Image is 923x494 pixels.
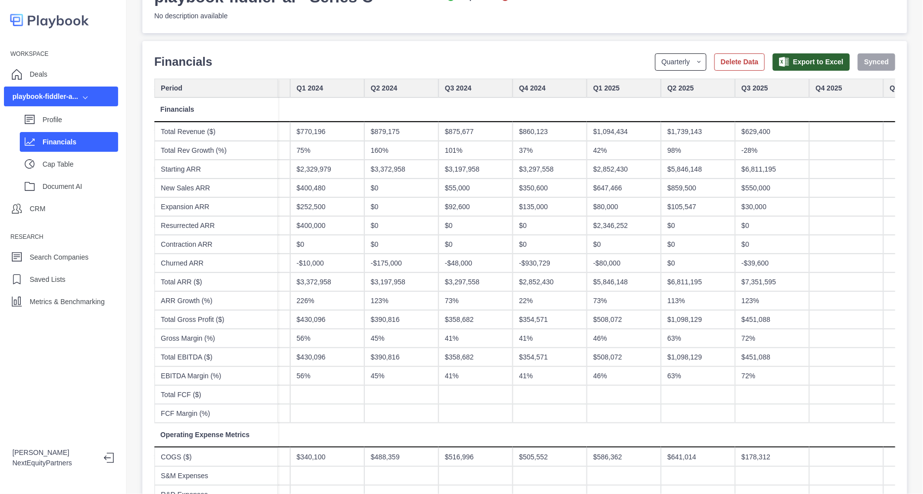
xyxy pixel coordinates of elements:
p: [PERSON_NAME] [12,448,96,458]
div: Period [154,79,278,97]
div: $0 [364,216,439,235]
div: Total EBITDA ($) [154,348,278,366]
div: $0 [439,235,513,254]
div: Total Gross Profit ($) [154,310,278,329]
div: 113% [661,291,735,310]
div: $0 [439,216,513,235]
p: NextEquityPartners [12,458,96,468]
div: 41% [439,366,513,385]
div: $55,000 [439,179,513,197]
div: -$39,600 [735,254,809,272]
div: $1,094,434 [587,122,661,141]
div: Q3 2024 [439,79,513,97]
div: EBITDA Margin (%) [154,366,278,385]
div: $3,372,958 [290,272,364,291]
div: $1,098,129 [661,310,735,329]
div: -$175,000 [364,254,439,272]
div: $3,197,958 [364,272,439,291]
div: $80,000 [587,197,661,216]
div: $0 [513,235,587,254]
div: Operating Expense Metrics [154,423,278,448]
div: $3,297,558 [439,272,513,291]
div: 226% [290,291,364,310]
div: $430,096 [290,348,364,366]
div: Q4 2025 [809,79,883,97]
div: $6,811,195 [661,272,735,291]
div: $2,852,430 [513,272,587,291]
div: Expansion ARR [154,197,278,216]
div: $0 [735,235,809,254]
div: $2,329,979 [290,160,364,179]
div: Financials [154,97,278,122]
button: Export to Excel [773,53,850,71]
div: $30,000 [735,197,809,216]
div: $430,096 [290,310,364,329]
p: No description available [154,11,509,21]
div: $0 [661,216,735,235]
p: Financials [154,53,212,71]
div: Q2 2024 [364,79,439,97]
div: -$48,000 [439,254,513,272]
div: Q3 2025 [735,79,809,97]
div: $0 [364,235,439,254]
div: $505,552 [513,448,587,466]
div: $516,996 [439,448,513,466]
div: $1,098,129 [661,348,735,366]
div: 46% [587,366,661,385]
img: logo-colored [10,10,89,30]
div: Starting ARR [154,160,278,179]
div: $3,372,958 [364,160,439,179]
div: 37% [513,141,587,160]
div: $451,088 [735,310,809,329]
div: 123% [364,291,439,310]
p: Profile [43,115,118,125]
p: Search Companies [30,252,88,263]
div: $390,816 [364,310,439,329]
div: -$80,000 [587,254,661,272]
div: $390,816 [364,348,439,366]
div: 45% [364,329,439,348]
div: 101% [439,141,513,160]
div: $0 [290,235,364,254]
div: $2,852,430 [587,160,661,179]
div: $875,677 [439,122,513,141]
div: Gross Margin (%) [154,329,278,348]
p: Financials [43,137,118,147]
div: Churned ARR [154,254,278,272]
div: Total Rev Growth (%) [154,141,278,160]
div: $3,197,958 [439,160,513,179]
div: $135,000 [513,197,587,216]
div: $358,682 [439,348,513,366]
div: $508,072 [587,348,661,366]
div: COGS ($) [154,448,278,466]
div: $6,811,195 [735,160,809,179]
div: $859,500 [661,179,735,197]
div: -$930,729 [513,254,587,272]
div: $451,088 [735,348,809,366]
p: Saved Lists [30,274,65,285]
div: S&M Expenses [154,466,278,485]
div: 123% [735,291,809,310]
div: playbook-fiddler-a... [12,91,78,102]
div: $0 [513,216,587,235]
div: $252,500 [290,197,364,216]
p: Cap Table [43,159,118,170]
div: $0 [661,235,735,254]
div: $178,312 [735,448,809,466]
div: $400,480 [290,179,364,197]
div: Q1 2024 [290,79,364,97]
div: $641,014 [661,448,735,466]
div: ARR Growth (%) [154,291,278,310]
div: $354,571 [513,310,587,329]
div: $340,100 [290,448,364,466]
div: 72% [735,329,809,348]
div: 41% [513,329,587,348]
div: $2,346,252 [587,216,661,235]
div: $488,359 [364,448,439,466]
div: -28% [735,141,809,160]
div: Q4 2024 [513,79,587,97]
div: 22% [513,291,587,310]
button: Synced [858,53,895,71]
div: $7,351,595 [735,272,809,291]
div: $629,400 [735,122,809,141]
